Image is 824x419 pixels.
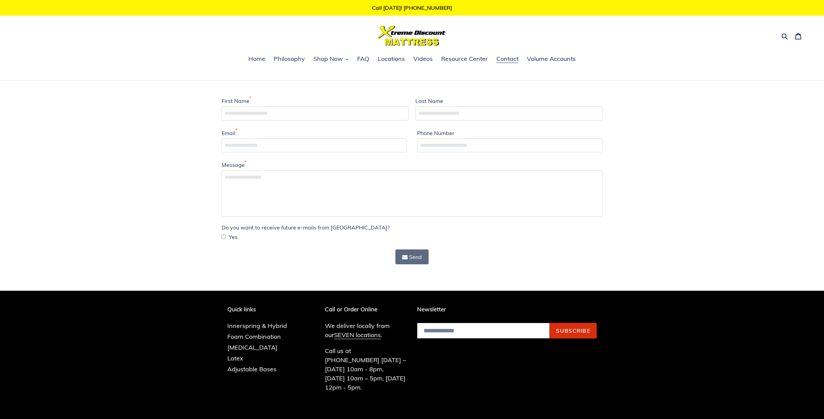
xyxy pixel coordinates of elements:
[325,346,407,392] p: Call us at [PHONE_NUMBER] [DATE] – [DATE] 10am - 8pm, [DATE] 10am – 5pm, [DATE] 12pm - 5pm.
[325,321,407,339] p: We deliver locally from our .
[415,97,443,105] label: Last Name
[550,323,597,338] button: Subscribe
[413,55,433,63] span: Videos
[395,249,429,264] button: Send
[410,54,436,64] a: Videos
[227,322,287,330] a: Innerspring & Hybrid
[222,97,251,105] label: First Name
[374,54,408,64] a: Locations
[523,54,579,64] a: Volume Accounts
[245,54,269,64] a: Home
[274,55,305,63] span: Philosophy
[222,161,246,169] label: Message
[227,354,243,362] a: Latex
[354,54,373,64] a: FAQ
[227,306,297,313] p: Quick links
[325,306,407,313] p: Call or Order Online
[227,365,276,373] a: Adjustable Bases
[222,129,237,137] label: Email
[310,54,352,64] button: Shop Now
[556,327,590,334] span: Subscribe
[496,55,518,63] span: Contact
[417,129,454,137] label: Phone Number
[222,223,390,231] label: Do you want to receive future e-mails from [GEOGRAPHIC_DATA]?
[229,233,238,241] span: Yes
[417,306,597,313] p: Newsletter
[334,331,381,339] a: SEVEN locations
[357,55,369,63] span: FAQ
[378,26,446,46] img: Xtreme Discount Mattress
[222,235,226,239] input: Yes
[313,55,343,63] span: Shop Now
[227,333,281,340] a: Foam Combination
[270,54,308,64] a: Philosophy
[378,55,405,63] span: Locations
[248,55,265,63] span: Home
[493,54,522,64] a: Contact
[417,323,550,338] input: Email address
[441,55,488,63] span: Resource Center
[527,55,576,63] span: Volume Accounts
[227,344,277,351] a: [MEDICAL_DATA]
[438,54,491,64] a: Resource Center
